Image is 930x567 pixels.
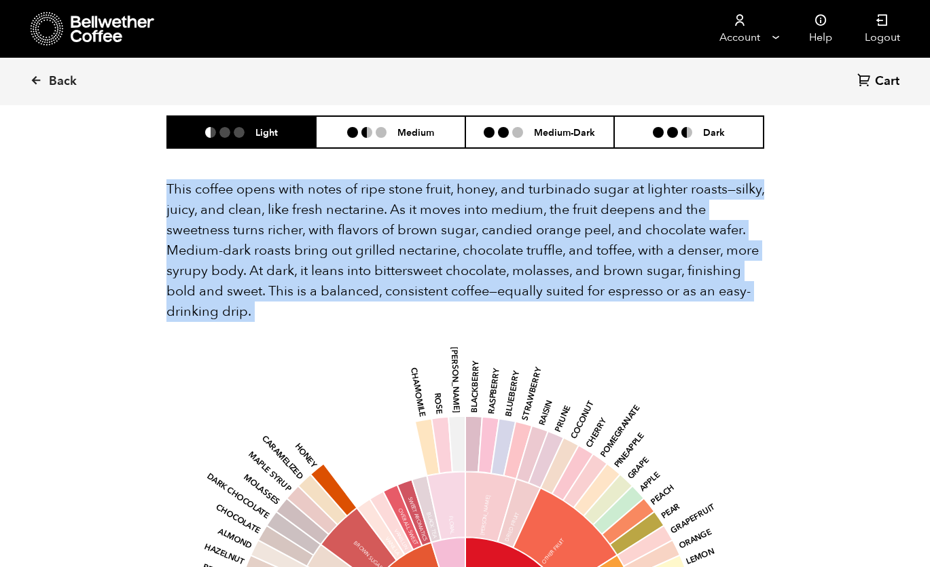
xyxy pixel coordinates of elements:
p: This coffee opens with notes of ripe stone fruit, honey, and turbinado sugar at lighter roasts—si... [166,179,764,322]
h6: Dark [703,126,725,138]
span: Cart [875,73,899,90]
h6: Light [255,126,278,138]
h6: Medium [397,126,434,138]
a: Cart [857,73,903,91]
h6: Medium-Dark [534,126,595,138]
span: Back [49,73,77,90]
